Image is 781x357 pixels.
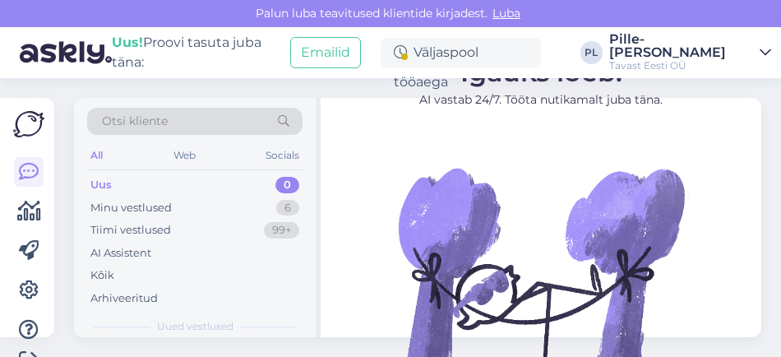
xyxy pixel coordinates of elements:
div: Uus [90,177,112,193]
span: Luba [488,6,525,21]
div: Arhiveeritud [90,290,158,307]
b: Uus! [112,35,143,50]
p: AI vastab 24/7. Tööta nutikamalt juba täna. [335,91,746,109]
button: Emailid [290,37,361,68]
div: Web [170,145,199,166]
div: Tiimi vestlused [90,222,171,239]
div: 6 [276,200,299,216]
div: Minu vestlused [90,200,172,216]
div: Väljaspool tööaega [381,38,541,67]
span: Uued vestlused [157,319,233,334]
div: Socials [262,145,303,166]
div: 99+ [264,222,299,239]
div: 0 [275,177,299,193]
span: Otsi kliente [102,113,168,130]
div: Proovi tasuta juba täna: [112,33,284,72]
div: Pille-[PERSON_NAME] [609,33,753,59]
img: Askly Logo [13,111,44,137]
div: Tavast Eesti OÜ [609,59,753,72]
div: PL [580,41,603,64]
div: Kõik [90,267,114,284]
a: Pille-[PERSON_NAME]Tavast Eesti OÜ [609,33,771,72]
div: AI Assistent [90,245,151,262]
div: All [87,145,106,166]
